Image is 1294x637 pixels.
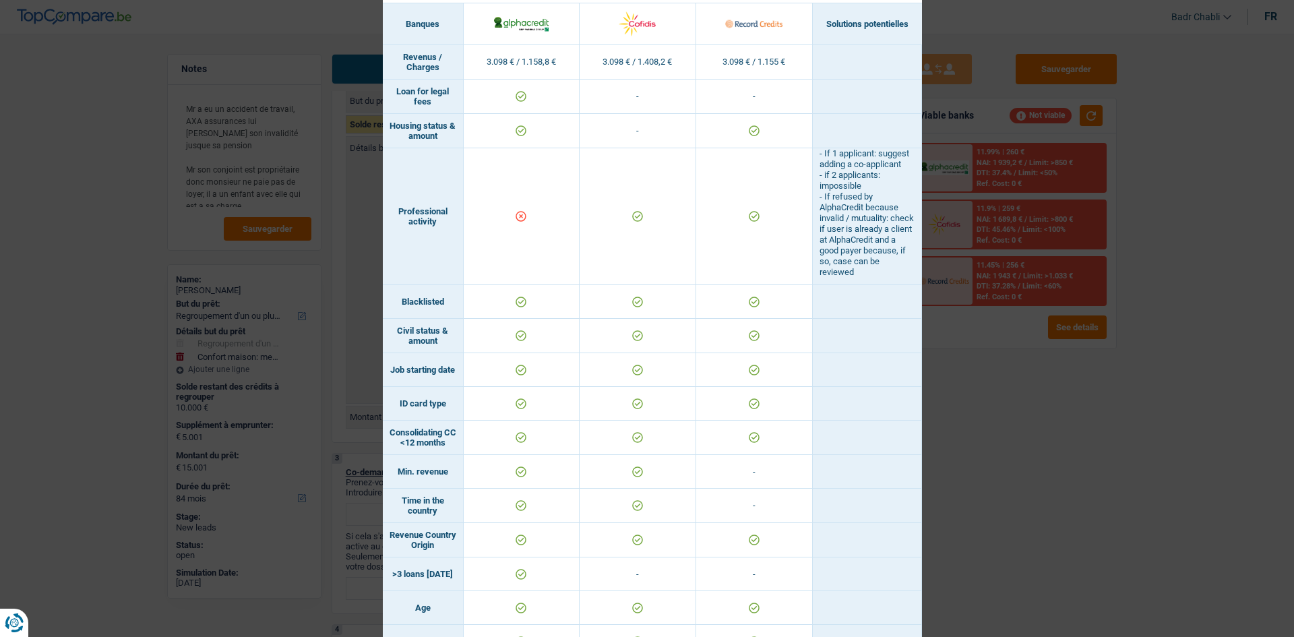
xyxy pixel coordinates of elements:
[383,421,464,455] td: Consolidating CC <12 months
[383,387,464,421] td: ID card type
[383,114,464,148] td: Housing status & amount
[383,353,464,387] td: Job starting date
[464,45,580,80] td: 3.098 € / 1.158,8 €
[383,148,464,285] td: Professional activity
[383,489,464,523] td: Time in the country
[580,557,696,591] td: -
[383,80,464,114] td: Loan for legal fees
[383,557,464,591] td: >3 loans [DATE]
[383,319,464,353] td: Civil status & amount
[383,3,464,45] th: Banques
[696,80,813,114] td: -
[383,45,464,80] td: Revenus / Charges
[580,45,696,80] td: 3.098 € / 1.408,2 €
[813,148,922,285] td: - If 1 applicant: suggest adding a co-applicant - if 2 applicants: impossible - If refused by Alp...
[383,455,464,489] td: Min. revenue
[696,489,813,523] td: -
[383,523,464,557] td: Revenue Country Origin
[580,80,696,114] td: -
[383,285,464,319] td: Blacklisted
[609,9,666,38] img: Cofidis
[725,9,782,38] img: Record Credits
[696,557,813,591] td: -
[696,45,813,80] td: 3.098 € / 1.155 €
[813,3,922,45] th: Solutions potentielles
[580,114,696,148] td: -
[383,591,464,625] td: Age
[493,15,550,32] img: AlphaCredit
[696,455,813,489] td: -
